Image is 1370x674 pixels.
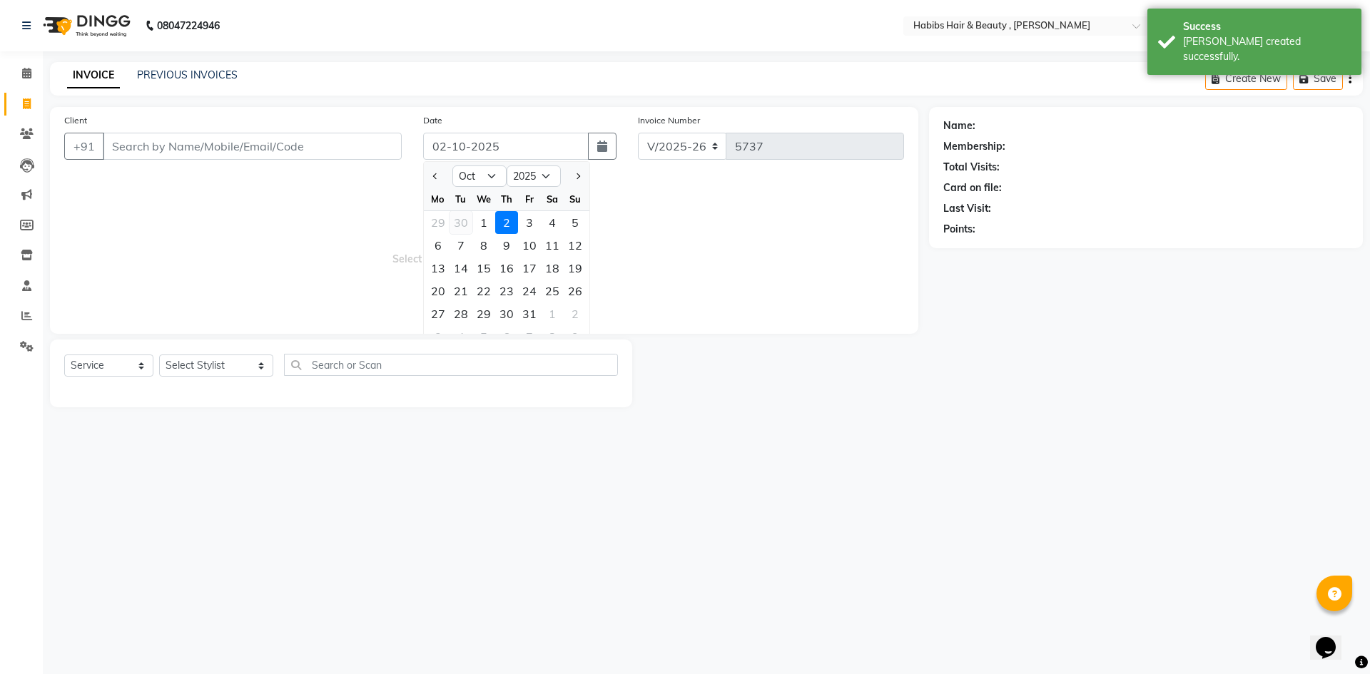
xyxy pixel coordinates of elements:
[564,302,587,325] div: 2
[564,234,587,257] div: 12
[564,211,587,234] div: 5
[518,302,541,325] div: 31
[518,325,541,348] div: 7
[450,188,472,210] div: Tu
[564,325,587,348] div: 9
[495,211,518,234] div: Thursday, October 2, 2025
[541,257,564,280] div: Saturday, October 18, 2025
[427,211,450,234] div: Monday, September 29, 2025
[450,280,472,302] div: Tuesday, October 21, 2025
[472,280,495,302] div: Wednesday, October 22, 2025
[541,257,564,280] div: 18
[541,302,564,325] div: 1
[36,6,134,46] img: logo
[541,325,564,348] div: 8
[541,211,564,234] div: 4
[943,160,1000,175] div: Total Visits:
[427,325,450,348] div: Monday, November 3, 2025
[430,165,442,188] button: Previous month
[157,6,220,46] b: 08047224946
[943,222,975,237] div: Points:
[452,165,507,187] select: Select month
[495,211,518,234] div: 2
[472,325,495,348] div: 5
[518,211,541,234] div: 3
[64,133,104,160] button: +91
[541,325,564,348] div: Saturday, November 8, 2025
[495,234,518,257] div: 9
[541,280,564,302] div: 25
[541,234,564,257] div: 11
[137,68,238,81] a: PREVIOUS INVOICES
[450,211,472,234] div: 30
[495,280,518,302] div: Thursday, October 23, 2025
[507,165,561,187] select: Select year
[64,177,904,320] span: Select & add items from the list below
[1183,34,1351,64] div: Bill created successfully.
[427,257,450,280] div: Monday, October 13, 2025
[427,188,450,210] div: Mo
[541,211,564,234] div: Saturday, October 4, 2025
[518,234,541,257] div: Friday, October 10, 2025
[450,302,472,325] div: Tuesday, October 28, 2025
[518,188,541,210] div: Fr
[427,234,450,257] div: 6
[518,234,541,257] div: 10
[472,280,495,302] div: 22
[495,257,518,280] div: 16
[472,234,495,257] div: 8
[427,302,450,325] div: 27
[67,63,120,88] a: INVOICE
[541,188,564,210] div: Sa
[427,280,450,302] div: Monday, October 20, 2025
[1293,68,1343,90] button: Save
[541,302,564,325] div: Saturday, November 1, 2025
[450,211,472,234] div: Tuesday, September 30, 2025
[64,114,87,127] label: Client
[495,234,518,257] div: Thursday, October 9, 2025
[450,325,472,348] div: Tuesday, November 4, 2025
[284,354,618,376] input: Search or Scan
[518,302,541,325] div: Friday, October 31, 2025
[943,118,975,133] div: Name:
[427,211,450,234] div: 29
[472,211,495,234] div: 1
[450,257,472,280] div: 14
[472,302,495,325] div: 29
[472,257,495,280] div: Wednesday, October 15, 2025
[518,280,541,302] div: Friday, October 24, 2025
[472,234,495,257] div: Wednesday, October 8, 2025
[541,280,564,302] div: Saturday, October 25, 2025
[564,234,587,257] div: Sunday, October 12, 2025
[472,302,495,325] div: Wednesday, October 29, 2025
[427,302,450,325] div: Monday, October 27, 2025
[1310,617,1356,660] iframe: chat widget
[450,234,472,257] div: Tuesday, October 7, 2025
[103,133,402,160] input: Search by Name/Mobile/Email/Code
[943,180,1002,195] div: Card on file:
[472,211,495,234] div: Wednesday, October 1, 2025
[1183,19,1351,34] div: Success
[518,280,541,302] div: 24
[564,257,587,280] div: 19
[495,188,518,210] div: Th
[495,325,518,348] div: Thursday, November 6, 2025
[450,302,472,325] div: 28
[572,165,584,188] button: Next month
[427,280,450,302] div: 20
[423,114,442,127] label: Date
[1205,68,1287,90] button: Create New
[450,325,472,348] div: 4
[518,257,541,280] div: Friday, October 17, 2025
[472,257,495,280] div: 15
[427,234,450,257] div: Monday, October 6, 2025
[564,325,587,348] div: Sunday, November 9, 2025
[450,280,472,302] div: 21
[564,257,587,280] div: Sunday, October 19, 2025
[943,139,1005,154] div: Membership:
[564,302,587,325] div: Sunday, November 2, 2025
[450,234,472,257] div: 7
[564,188,587,210] div: Su
[495,280,518,302] div: 23
[495,302,518,325] div: 30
